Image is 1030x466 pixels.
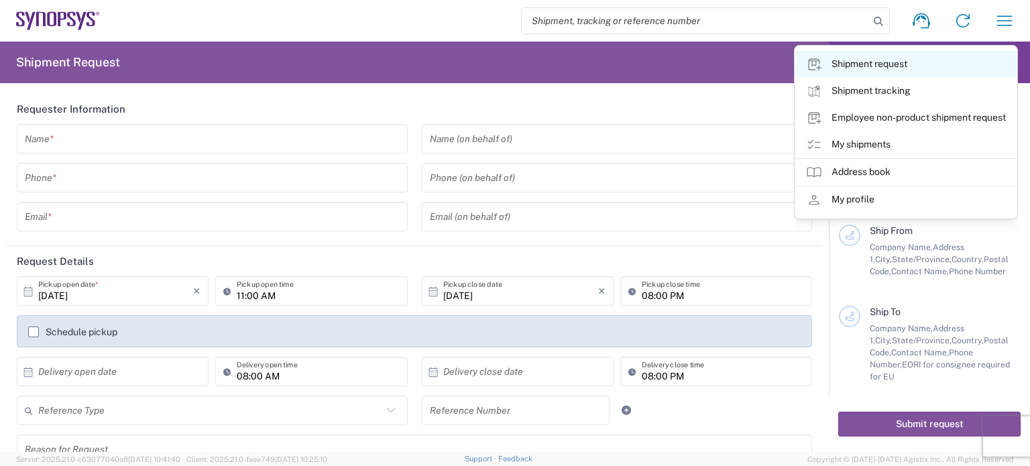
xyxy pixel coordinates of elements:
span: [DATE] 10:41:40 [128,455,180,463]
span: Company Name, [870,242,933,252]
span: Country, [952,335,984,345]
h2: Request Details [17,255,94,268]
a: My shipments [795,131,1017,158]
span: Country, [952,254,984,264]
span: State/Province, [892,254,952,264]
a: Support [465,455,498,463]
span: Server: 2025.21.0-c63077040a8 [16,455,180,463]
i: × [193,280,201,302]
span: Client: 2025.21.0-faee749 [186,455,327,463]
h2: Requester Information [17,103,125,116]
h2: Shipment Request [16,54,120,70]
label: Schedule pickup [28,327,117,337]
a: Add Reference [617,401,636,420]
button: Submit request [838,412,1021,436]
a: My profile [795,186,1017,213]
span: Copyright © [DATE]-[DATE] Agistix Inc., All Rights Reserved [807,453,1014,465]
span: City, [875,335,892,345]
span: Ship To [870,306,901,317]
i: × [598,280,606,302]
a: Employee non-product shipment request [795,105,1017,131]
input: Shipment, tracking or reference number [522,8,869,34]
span: Ship From [870,225,913,236]
span: Phone Number [949,266,1006,276]
a: Shipment request [795,51,1017,78]
span: Contact Name, [891,266,949,276]
span: [DATE] 10:25:10 [275,455,327,463]
a: Shipment tracking [795,78,1017,105]
a: Feedback [498,455,532,463]
a: Address book [795,159,1017,186]
span: EORI for consignee required for EU [870,359,1010,382]
span: City, [875,254,892,264]
span: Contact Name, [891,347,949,357]
span: Company Name, [870,323,933,333]
span: State/Province, [892,335,952,345]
